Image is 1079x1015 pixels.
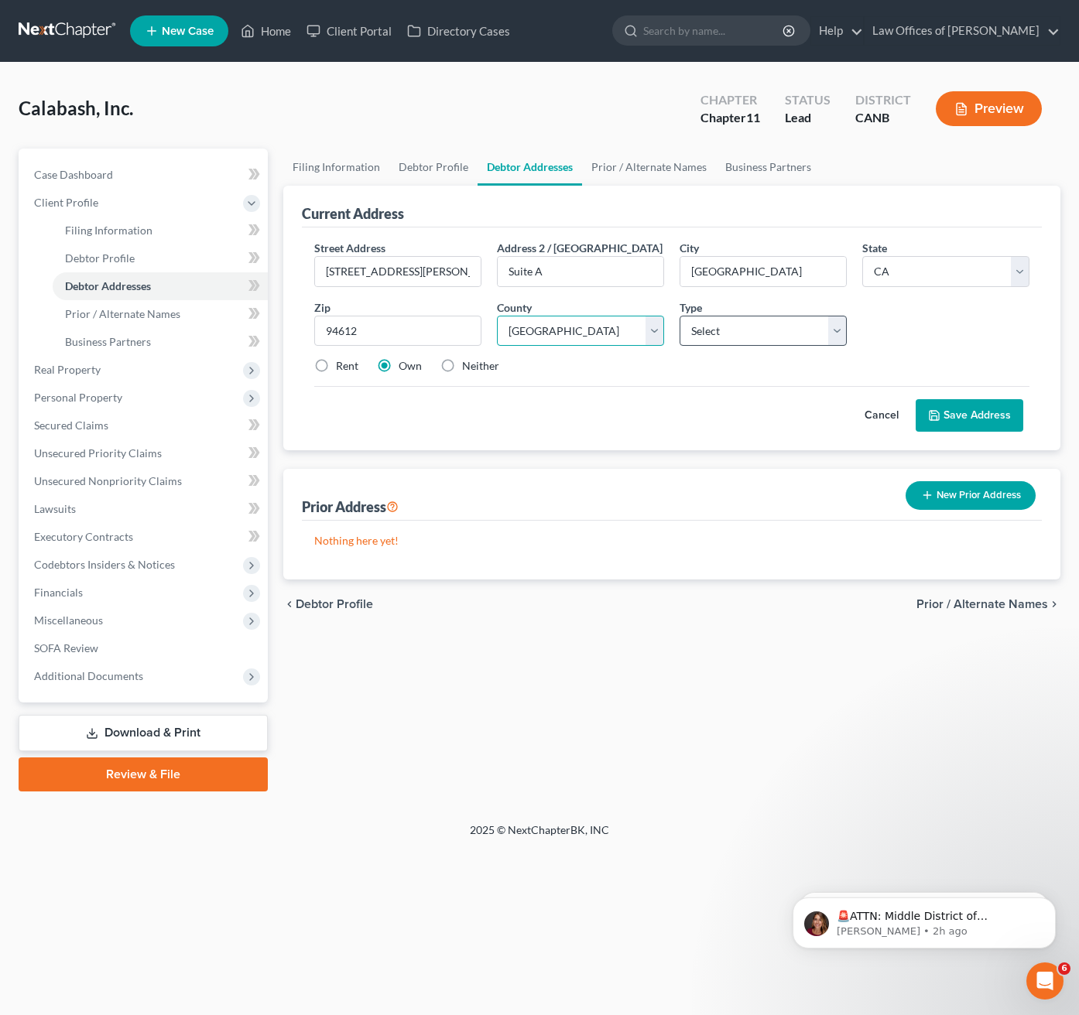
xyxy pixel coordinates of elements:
[680,257,846,286] input: Enter city...
[22,634,268,662] a: SOFA Review
[22,161,268,189] a: Case Dashboard
[19,757,268,791] a: Review & File
[785,91,831,109] div: Status
[1048,598,1060,610] i: chevron_right
[283,598,296,610] i: chevron_left
[34,641,98,654] span: SOFA Review
[1026,962,1064,1000] iframe: Intercom live chat
[53,328,268,356] a: Business Partners
[855,91,911,109] div: District
[34,586,83,599] span: Financials
[34,669,143,682] span: Additional Documents
[65,307,180,320] span: Prior / Alternate Names
[22,523,268,551] a: Executory Contracts
[336,358,358,374] label: Rent
[497,301,532,314] span: County
[700,91,760,109] div: Chapter
[19,715,268,751] a: Download & Print
[22,412,268,439] a: Secured Claims
[53,300,268,328] a: Prior / Alternate Names
[498,257,663,286] input: --
[785,109,831,127] div: Lead
[862,241,887,255] span: State
[389,149,478,186] a: Debtor Profile
[916,598,1048,610] span: Prior / Alternate Names
[34,419,108,432] span: Secured Claims
[53,244,268,272] a: Debtor Profile
[34,168,113,181] span: Case Dashboard
[643,16,785,45] input: Search by name...
[19,97,133,119] span: Calabash, Inc.
[34,474,182,487] span: Unsecured Nonpriority Claims
[314,533,1030,549] p: Nothing here yet!
[22,439,268,467] a: Unsecured Priority Claims
[746,110,760,125] span: 11
[848,400,916,431] button: Cancel
[34,446,162,460] span: Unsecured Priority Claims
[399,358,422,374] label: Own
[65,224,152,237] span: Filing Information
[34,613,103,627] span: Miscellaneous
[936,91,1042,126] button: Preview
[283,149,389,186] a: Filing Information
[98,822,981,850] div: 2025 © NextChapterBK, INC
[65,335,151,348] span: Business Partners
[315,257,481,286] input: Enter street address
[34,391,122,404] span: Personal Property
[53,217,268,244] a: Filing Information
[65,251,135,265] span: Debtor Profile
[1058,962,1070,975] span: 6
[65,279,151,292] span: Debtor Addresses
[162,26,214,37] span: New Case
[233,17,299,45] a: Home
[906,481,1036,510] button: New Prior Address
[302,204,404,223] div: Current Address
[680,241,699,255] span: City
[916,598,1060,610] button: Prior / Alternate Names chevron_right
[811,17,863,45] a: Help
[22,495,268,523] a: Lawsuits
[296,598,373,610] span: Debtor Profile
[582,149,716,186] a: Prior / Alternate Names
[314,316,481,347] input: XXXXX
[34,196,98,209] span: Client Profile
[302,497,399,516] div: Prior Address
[399,17,518,45] a: Directory Cases
[680,299,702,316] label: Type
[478,149,582,186] a: Debtor Addresses
[769,865,1079,973] iframe: Intercom notifications message
[497,240,663,256] label: Address 2 / [GEOGRAPHIC_DATA]
[314,241,385,255] span: Street Address
[34,558,175,571] span: Codebtors Insiders & Notices
[299,17,399,45] a: Client Portal
[314,301,331,314] span: Zip
[855,109,911,127] div: CANB
[865,17,1060,45] a: Law Offices of [PERSON_NAME]
[22,467,268,495] a: Unsecured Nonpriority Claims
[916,399,1023,432] button: Save Address
[462,358,499,374] label: Neither
[34,530,133,543] span: Executory Contracts
[34,363,101,376] span: Real Property
[53,272,268,300] a: Debtor Addresses
[283,598,373,610] button: chevron_left Debtor Profile
[700,109,760,127] div: Chapter
[716,149,820,186] a: Business Partners
[34,502,76,515] span: Lawsuits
